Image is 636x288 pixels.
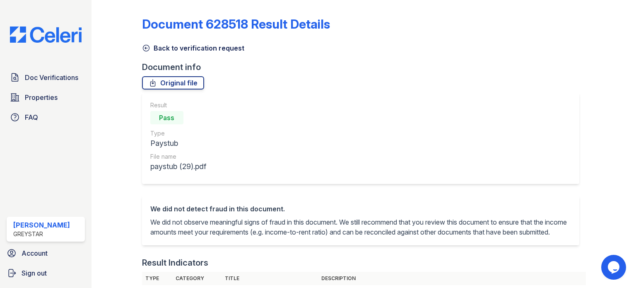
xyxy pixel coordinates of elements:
div: Pass [150,111,183,124]
a: Properties [7,89,85,106]
div: Result [150,101,206,109]
div: Greystar [13,230,70,238]
span: Sign out [22,268,47,278]
span: Doc Verifications [25,73,78,82]
th: Description [318,272,586,285]
a: Sign out [3,265,88,281]
a: Original file [142,76,204,90]
div: Paystub [150,138,206,149]
img: CE_Logo_Blue-a8612792a0a2168367f1c8372b55b34899dd931a85d93a1a3d3e32e68fde9ad4.png [3,27,88,43]
a: Account [3,245,88,261]
th: Type [142,272,172,285]
div: Type [150,129,206,138]
div: [PERSON_NAME] [13,220,70,230]
a: Doc Verifications [7,69,85,86]
span: Properties [25,92,58,102]
th: Title [222,272,318,285]
th: Category [172,272,222,285]
iframe: chat widget [601,255,628,280]
span: FAQ [25,112,38,122]
a: Document 628518 Result Details [142,17,330,31]
a: FAQ [7,109,85,126]
p: We did not observe meaningful signs of fraud in this document. We still recommend that you review... [150,217,571,237]
div: File name [150,152,206,161]
div: paystub (29).pdf [150,161,206,172]
span: Account [22,248,48,258]
div: Result Indicators [142,257,208,269]
div: We did not detect fraud in this document. [150,204,571,214]
div: Document info [142,61,586,73]
a: Back to verification request [142,43,244,53]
